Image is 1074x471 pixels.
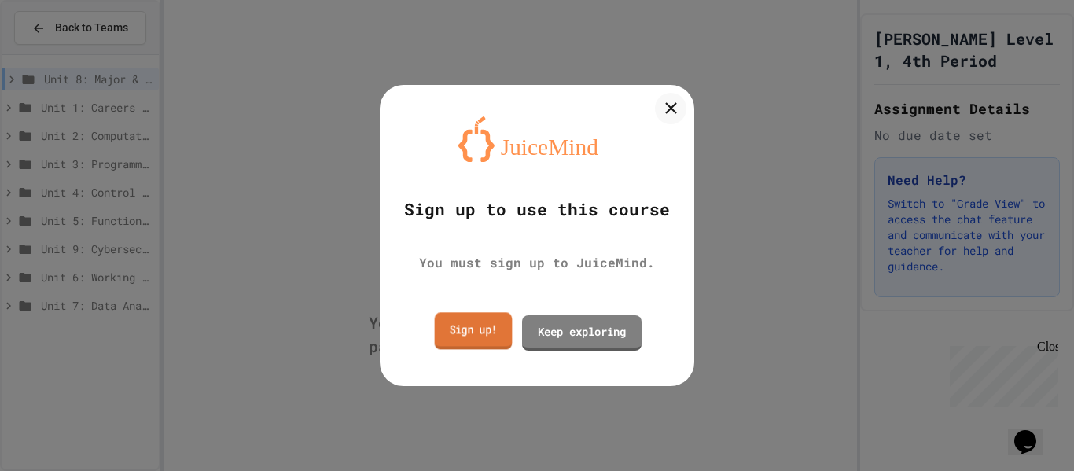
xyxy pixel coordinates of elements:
a: Keep exploring [522,315,642,351]
div: Sign up to use this course [404,197,670,223]
div: Chat with us now!Close [6,6,109,100]
a: Sign up! [435,312,513,349]
img: logo-orange.svg [458,116,616,162]
div: You must sign up to JuiceMind. [419,253,655,272]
